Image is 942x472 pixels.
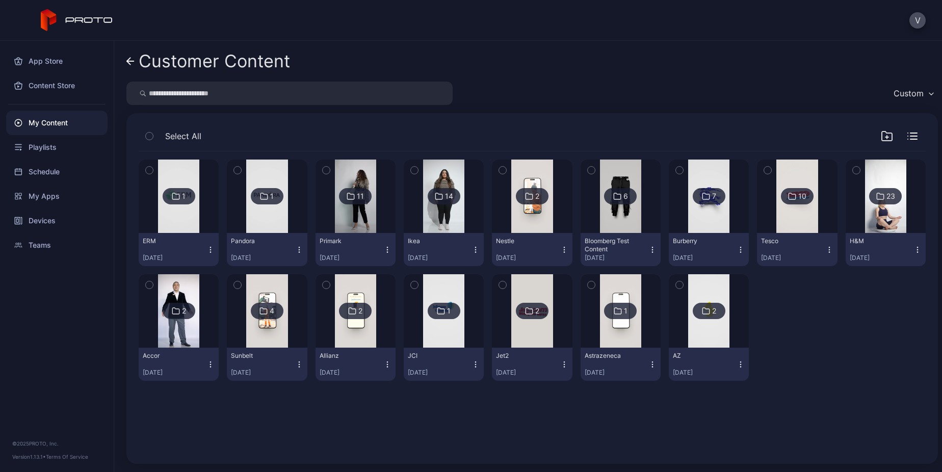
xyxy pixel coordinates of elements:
button: Pandora[DATE] [227,233,307,266]
div: [DATE] [496,254,560,262]
div: Tesco [761,237,817,245]
div: 1 [270,192,274,201]
div: 1 [182,192,186,201]
div: Burberry [673,237,729,245]
div: JCI [408,352,464,360]
div: Sunbelt [231,352,287,360]
div: 2 [535,306,539,316]
a: My Content [6,111,108,135]
a: Content Store [6,73,108,98]
button: Nestle[DATE] [492,233,572,266]
div: Accor [143,352,199,360]
div: 23 [886,192,895,201]
div: Customer Content [139,51,290,71]
button: H&M[DATE] [846,233,926,266]
button: Astrazeneca[DATE] [581,348,661,381]
div: Custom [894,88,924,98]
button: Jet2[DATE] [492,348,572,381]
div: Pandora [231,237,287,245]
button: Custom [888,82,938,105]
button: Bloomberg Test Content[DATE] [581,233,661,266]
button: Accor[DATE] [139,348,219,381]
div: 1 [624,306,627,316]
div: Bloomberg Test Content [585,237,641,253]
div: 2 [182,306,186,316]
a: My Apps [6,184,108,208]
div: Jet2 [496,352,552,360]
div: 2 [712,306,716,316]
div: Nestle [496,237,552,245]
span: Version 1.13.1 • [12,454,46,460]
div: Astrazeneca [585,352,641,360]
div: [DATE] [496,369,560,377]
div: ERM [143,237,199,245]
span: Select All [165,130,201,142]
button: Ikea[DATE] [404,233,484,266]
a: Teams [6,233,108,257]
div: AZ [673,352,729,360]
div: 4 [270,306,274,316]
button: Burberry[DATE] [669,233,749,266]
div: 10 [798,192,806,201]
div: [DATE] [320,254,383,262]
div: [DATE] [408,254,472,262]
div: © 2025 PROTO, Inc. [12,439,101,448]
a: Customer Content [126,49,290,73]
div: [DATE] [231,254,295,262]
div: 14 [445,192,453,201]
a: Playlists [6,135,108,160]
div: Ikea [408,237,464,245]
div: H&M [850,237,906,245]
div: [DATE] [408,369,472,377]
button: Allianz[DATE] [316,348,396,381]
a: Devices [6,208,108,233]
a: App Store [6,49,108,73]
div: [DATE] [673,369,737,377]
div: 1 [447,306,451,316]
button: V [909,12,926,29]
div: Allianz [320,352,376,360]
div: [DATE] [320,369,383,377]
button: JCI[DATE] [404,348,484,381]
a: Terms Of Service [46,454,88,460]
div: [DATE] [143,254,206,262]
div: Primark [320,237,376,245]
div: [DATE] [761,254,825,262]
div: [DATE] [231,369,295,377]
button: Primark[DATE] [316,233,396,266]
div: 2 [358,306,362,316]
div: 6 [623,192,628,201]
div: [DATE] [585,254,648,262]
div: [DATE] [673,254,737,262]
div: 2 [535,192,539,201]
div: [DATE] [850,254,913,262]
button: ERM[DATE] [139,233,219,266]
div: 7 [712,192,716,201]
button: Tesco[DATE] [757,233,837,266]
div: [DATE] [143,369,206,377]
button: Sunbelt[DATE] [227,348,307,381]
div: 11 [357,192,364,201]
a: Schedule [6,160,108,184]
button: AZ[DATE] [669,348,749,381]
div: [DATE] [585,369,648,377]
